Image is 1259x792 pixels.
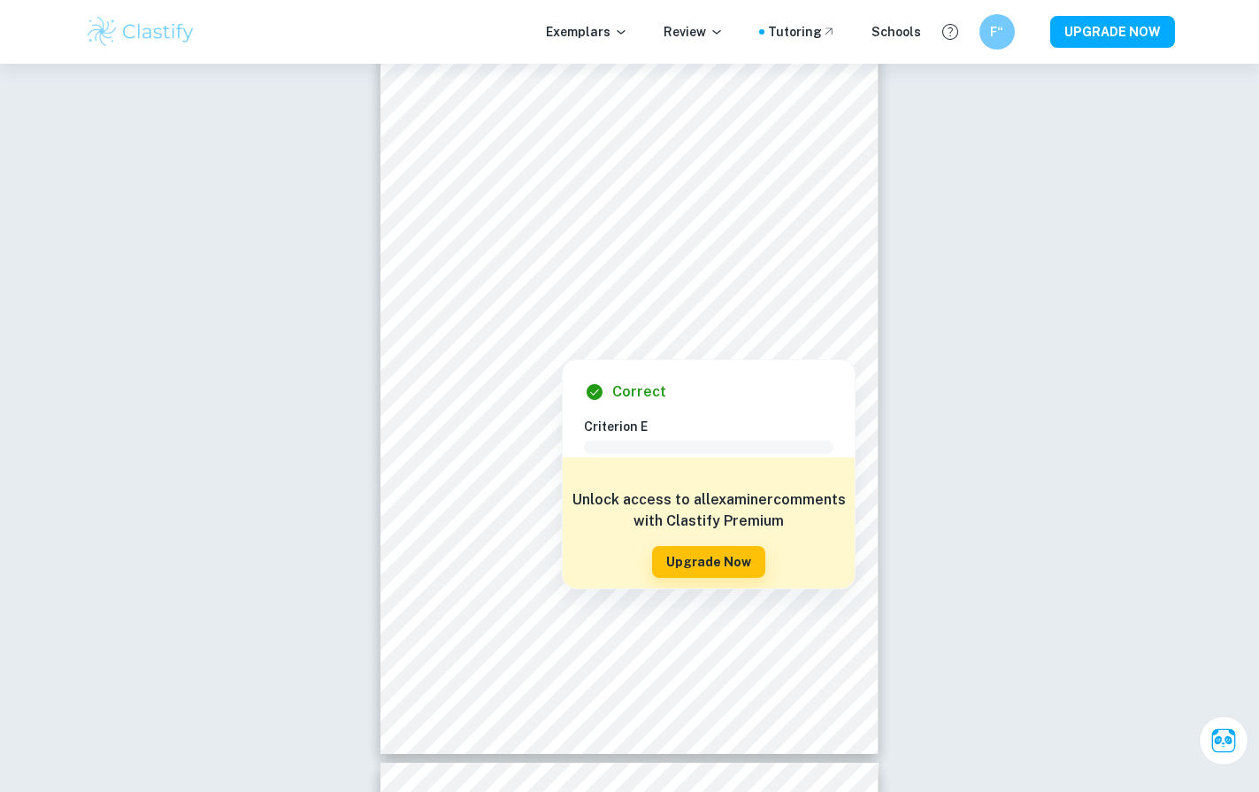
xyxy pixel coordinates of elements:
[1199,716,1248,765] button: Ask Clai
[664,22,724,42] p: Review
[979,14,1015,50] button: F“
[584,417,848,436] h6: Criterion E
[612,381,666,403] h6: Correct
[1050,16,1175,48] button: UPGRADE NOW
[652,546,765,578] button: Upgrade Now
[935,17,965,47] button: Help and Feedback
[572,489,846,532] h6: Unlock access to all examiner comments with Clastify Premium
[986,22,1007,42] h6: F“
[768,22,836,42] a: Tutoring
[85,14,197,50] img: Clastify logo
[871,22,921,42] a: Schools
[546,22,628,42] p: Exemplars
